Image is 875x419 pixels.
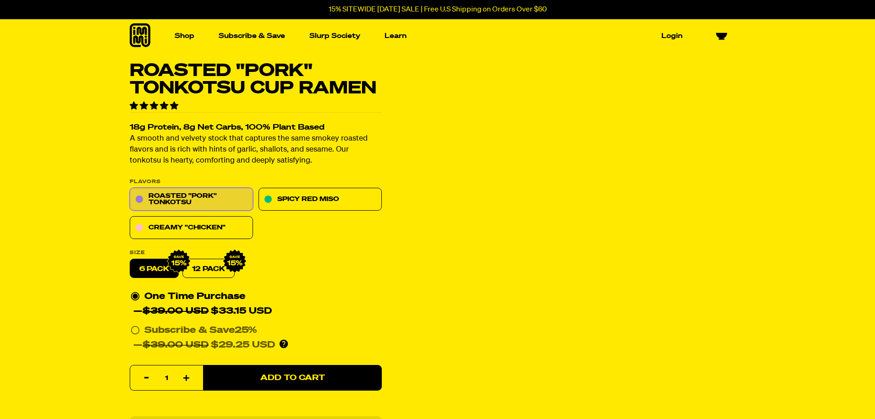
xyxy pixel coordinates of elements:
input: quantity [136,366,198,392]
p: 15% SITEWIDE [DATE] SALE | Free U.S Shipping on Orders Over $60 [329,5,547,14]
label: Size [130,250,382,256]
del: $39.00 USD [143,341,209,350]
button: Add to Cart [203,365,382,391]
del: $39.00 USD [143,307,209,316]
div: One Time Purchase [131,289,381,319]
div: — $29.25 USD [133,338,275,353]
span: 4.75 stars [130,102,180,110]
div: — $33.15 USD [133,304,272,319]
a: Spicy Red Miso [259,188,382,211]
p: Flavors [130,180,382,185]
div: Subscribe & Save [144,323,257,338]
a: Learn [381,29,410,43]
h2: 18g Protein, 8g Net Carbs, 100% Plant Based [130,124,382,132]
a: Shop [171,29,198,43]
a: Creamy "Chicken" [130,217,253,239]
a: 12 Pack [182,259,235,278]
h1: Roasted "Pork" Tonkotsu Cup Ramen [130,62,382,97]
a: Login [658,29,686,43]
a: Subscribe & Save [215,29,289,43]
span: 25% [235,326,257,335]
span: Add to Cart [260,374,325,382]
label: 6 pack [130,259,179,278]
img: IMG_9632.png [167,250,191,273]
nav: Main navigation [171,19,686,53]
img: IMG_9632.png [223,250,247,273]
p: A smooth and velvety stock that captures the same smokey roasted flavors and is rich with hints o... [130,134,382,167]
a: Slurp Society [306,29,364,43]
a: Roasted "Pork" Tonkotsu [130,188,253,211]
